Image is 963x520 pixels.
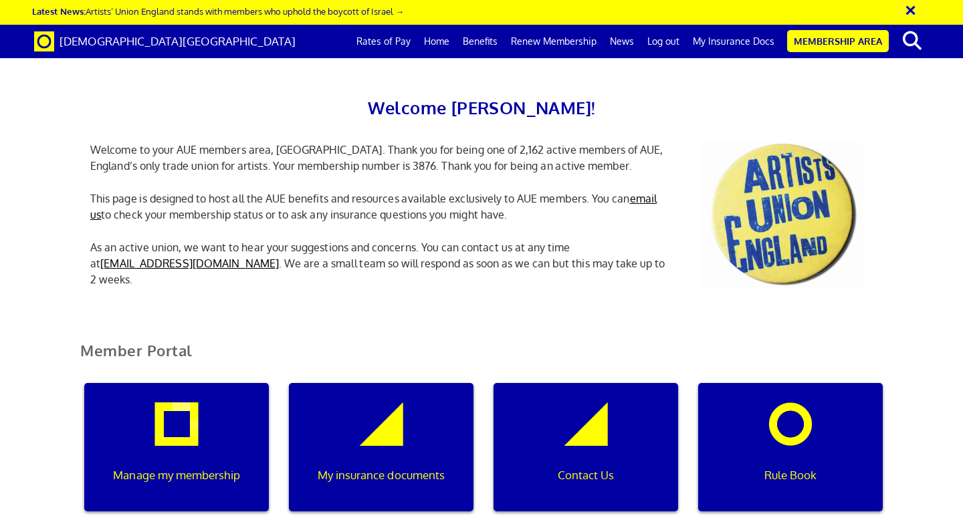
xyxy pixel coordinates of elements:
[891,27,932,55] button: search
[70,342,893,375] h2: Member Portal
[80,190,682,223] p: This page is designed to host all the AUE benefits and resources available exclusively to AUE mem...
[80,239,682,287] p: As an active union, we want to hear your suggestions and concerns. You can contact us at any time...
[641,25,686,58] a: Log out
[456,25,504,58] a: Benefits
[686,25,781,58] a: My Insurance Docs
[80,94,883,122] h2: Welcome [PERSON_NAME]!
[504,25,603,58] a: Renew Membership
[603,25,641,58] a: News
[298,467,464,484] p: My insurance documents
[503,467,669,484] p: Contact Us
[32,5,404,17] a: Latest News:Artists’ Union England stands with members who uphold the boycott of Israel →
[24,25,306,58] a: Brand [DEMOGRAPHIC_DATA][GEOGRAPHIC_DATA]
[708,467,873,484] p: Rule Book
[787,30,889,52] a: Membership Area
[350,25,417,58] a: Rates of Pay
[100,257,279,270] a: [EMAIL_ADDRESS][DOMAIN_NAME]
[80,142,682,174] p: Welcome to your AUE members area, [GEOGRAPHIC_DATA]. Thank you for being one of 2,162 active memb...
[417,25,456,58] a: Home
[60,34,296,48] span: [DEMOGRAPHIC_DATA][GEOGRAPHIC_DATA]
[32,5,86,17] strong: Latest News:
[94,467,259,484] p: Manage my membership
